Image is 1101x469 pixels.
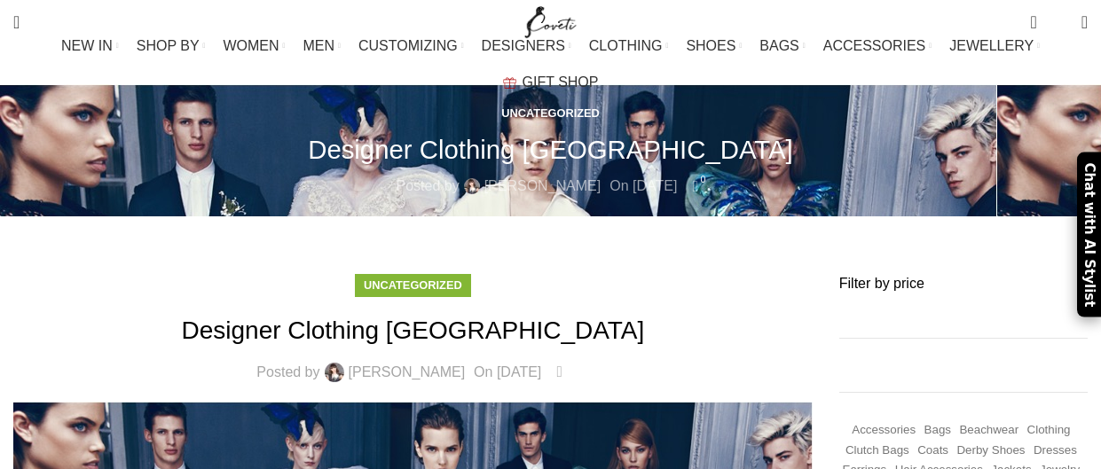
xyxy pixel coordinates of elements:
a: BAGS [759,28,805,64]
span: WOMEN [223,37,279,54]
a: [PERSON_NAME] [484,175,602,198]
a: JEWELLERY [949,28,1040,64]
a: Search [4,4,28,40]
div: Uncategorized [355,274,471,297]
a: Dresses (9,676 items) [1034,442,1077,459]
a: Clutch Bags (155 items) [845,442,909,459]
span: ACCESSORIES [823,37,926,54]
span: BAGS [759,37,798,54]
h1: Designer Clothing [GEOGRAPHIC_DATA] [308,134,793,165]
a: Site logo [521,13,580,28]
span: DESIGNERS [482,37,565,54]
span: CUSTOMIZING [358,37,458,54]
a: WOMEN [223,28,285,64]
a: ACCESSORIES [823,28,932,64]
span: GIFT SHOP [523,74,599,90]
a: CLOTHING [589,28,669,64]
span: 0 [561,359,574,372]
span: CLOTHING [589,37,663,54]
h1: Designer Clothing [GEOGRAPHIC_DATA] [13,313,813,348]
a: 0 [550,361,569,384]
a: GIFT SHOP [503,65,599,100]
span: SHOES [686,37,735,54]
a: Accessories (745 items) [852,422,916,439]
h3: Filter by price [839,274,1088,293]
div: My Wishlist [1050,4,1068,40]
a: Bags (1,744 items) [924,422,951,439]
a: MEN [303,28,341,64]
img: author-avatar [325,363,344,382]
img: author-avatar [464,178,480,194]
time: On [DATE] [609,178,677,193]
span: 0 [1054,18,1067,31]
span: Posted by [256,365,319,379]
span: 0 [696,173,710,186]
a: Coats (417 items) [917,442,948,459]
span: Posted by [396,175,459,198]
a: NEW IN [61,28,119,64]
a: SHOES [686,28,742,64]
a: Beachwear (451 items) [959,422,1018,439]
a: Clothing (18,677 items) [1027,422,1071,439]
div: Main navigation [4,28,1097,100]
span: SHOP BY [137,37,200,54]
a: Derby shoes (233 items) [956,442,1025,459]
a: CUSTOMIZING [358,28,464,64]
a: [PERSON_NAME] [349,365,466,379]
a: 0 [686,175,704,198]
span: 0 [1032,9,1045,22]
img: GiftBag [503,77,516,89]
a: 0 [1021,4,1045,40]
div: Uncategorized [492,102,609,125]
span: JEWELLERY [949,37,1034,54]
time: On [DATE] [474,364,541,379]
a: SHOP BY [137,28,206,64]
span: NEW IN [61,37,113,54]
span: MEN [303,37,335,54]
a: DESIGNERS [482,28,571,64]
